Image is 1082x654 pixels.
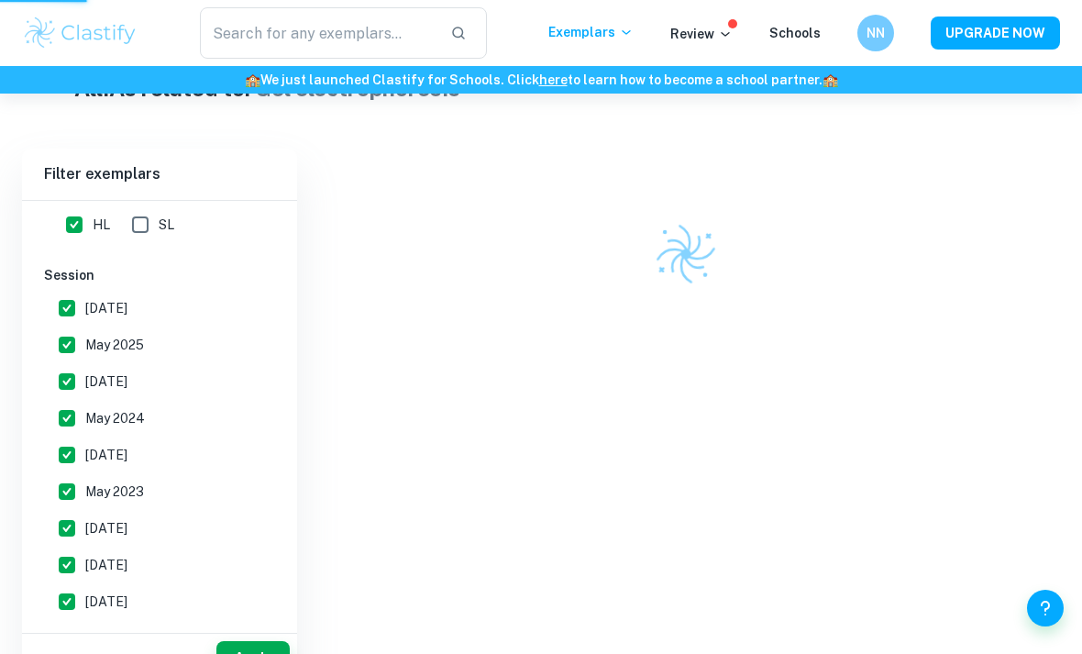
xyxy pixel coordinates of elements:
[931,17,1060,50] button: UPGRADE NOW
[857,15,894,51] button: NN
[4,70,1078,90] h6: We just launched Clastify for Schools. Click to learn how to become a school partner.
[85,518,127,538] span: [DATE]
[85,482,144,502] span: May 2023
[245,72,260,87] span: 🏫
[1027,590,1064,626] button: Help and Feedback
[44,265,275,285] h6: Session
[651,219,721,289] img: Clastify logo
[85,592,127,612] span: [DATE]
[823,72,838,87] span: 🏫
[85,445,127,465] span: [DATE]
[93,215,110,235] span: HL
[85,408,145,428] span: May 2024
[22,149,297,200] h6: Filter exemplars
[539,72,568,87] a: here
[22,15,138,51] img: Clastify logo
[769,26,821,40] a: Schools
[85,335,144,355] span: May 2025
[85,555,127,575] span: [DATE]
[85,371,127,392] span: [DATE]
[866,23,887,43] h6: NN
[159,215,174,235] span: SL
[548,22,634,42] p: Exemplars
[670,24,733,44] p: Review
[200,7,436,59] input: Search for any exemplars...
[85,298,127,318] span: [DATE]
